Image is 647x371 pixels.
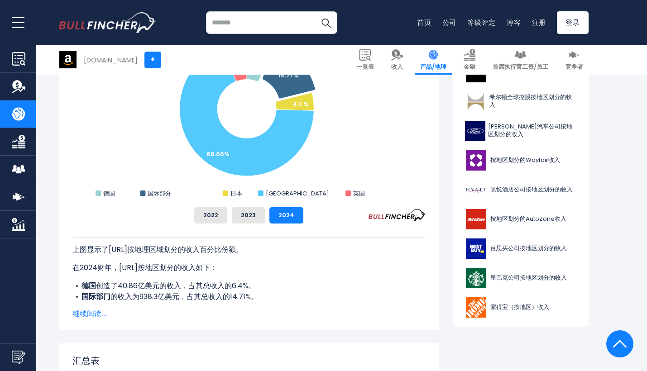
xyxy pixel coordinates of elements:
[493,63,548,71] span: 首席执行官工资/员工
[292,100,309,109] text: 4.3 %
[72,354,426,367] h2: 汇总表
[72,302,426,313] li: 创造了2740亿美元的收入，占其总收入的4.3%。
[465,91,487,112] img: HLT标志
[59,12,156,33] img: 牛翅雀标志
[103,189,115,198] text: 德国
[465,150,488,171] img: W标志
[351,45,379,75] a: 一览表
[232,207,265,224] button: 2023
[206,150,230,158] text: 68.66%
[442,18,457,27] a: 公司
[487,45,554,75] a: 首席执行官工资/员工
[465,180,488,200] img: H标志
[488,123,576,138] span: [PERSON_NAME]汽车公司按地区划分的收入
[465,268,488,288] img: SBUX标志
[490,157,560,164] span: 按地区划分的Wayfair收入
[386,45,408,75] a: 收入
[460,236,582,261] a: 百思买公司按地区划分的收入
[489,94,576,109] span: 希尔顿全球控股按地区划分的收入
[490,304,549,311] span: 家得宝（按地区）收入
[460,207,582,232] a: 按地区划分的AutoZone收入
[465,297,488,318] img: 高清标志
[460,148,582,173] a: 按地区划分的Wayfair收入
[420,63,446,71] span: 产品/地理
[353,189,364,198] text: 英国
[81,302,96,313] b: 日本
[566,63,583,71] span: 竞争者
[269,207,303,224] button: 2024
[148,189,171,198] text: 国际部分
[72,281,426,291] li: 创造了40.86亿美元的收入，占其总收入的6.4%。
[415,45,452,75] a: 产品/地理
[315,11,337,34] button: 搜索
[194,207,227,224] button: 2022
[465,238,488,259] img: BBY标志
[464,63,475,71] span: 金融
[560,45,589,75] a: 竞争者
[465,121,485,141] img: F标志
[144,52,161,68] a: +
[265,189,329,198] text: [GEOGRAPHIC_DATA]
[230,189,242,198] text: 日本
[460,119,582,143] a: [PERSON_NAME]汽车公司按地区划分的收入
[490,215,566,223] span: 按地区划分的AutoZone收入
[460,177,582,202] a: 凯悦酒店公司按地区划分的收入
[81,281,96,291] b: 德国
[72,309,426,319] span: 继续阅读...
[490,245,567,252] span: 百思买公司按地区划分的收入
[490,186,573,194] span: 凯悦酒店公司按地区划分的收入
[72,244,426,255] p: 上图显示了[URL]按地理区域划分的收入百分比份额。
[557,11,589,34] a: 登录
[72,237,426,367] div: [DOMAIN_NAME] 是北美部分，占其总收入的68.66%。 [DOMAIN_NAME] 是日本，占其总收入的4.3%。
[59,51,77,68] img: AMZN标志
[417,18,431,27] a: 首页
[391,63,403,71] span: 收入
[72,291,426,302] li: 的收入为938.3亿美元，占其总收入的14.71%。
[465,209,488,229] img: AZO标志
[460,266,582,290] a: 星巴克公司按地区划分的收入
[507,18,521,27] a: 博客
[278,71,299,80] text: 14.71 %
[81,291,110,302] b: 国际部门
[458,45,481,75] a: 金融
[84,55,138,65] div: [DOMAIN_NAME]
[460,295,582,320] a: 家得宝（按地区）收入
[490,274,567,282] span: 星巴克公司按地区划分的收入
[59,12,156,33] a: 转到主页
[490,68,549,76] span: 耐克按地区划分的收入
[356,63,374,71] span: 一览表
[467,18,496,27] a: 等级评定
[460,89,582,114] a: 希尔顿全球控股按地区划分的收入
[532,18,546,27] a: 注册
[72,19,426,200] svg: Amazon.com按地区划分的收入份额
[72,262,426,273] p: 在2024财年，[URL]按地区划分的收入如下：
